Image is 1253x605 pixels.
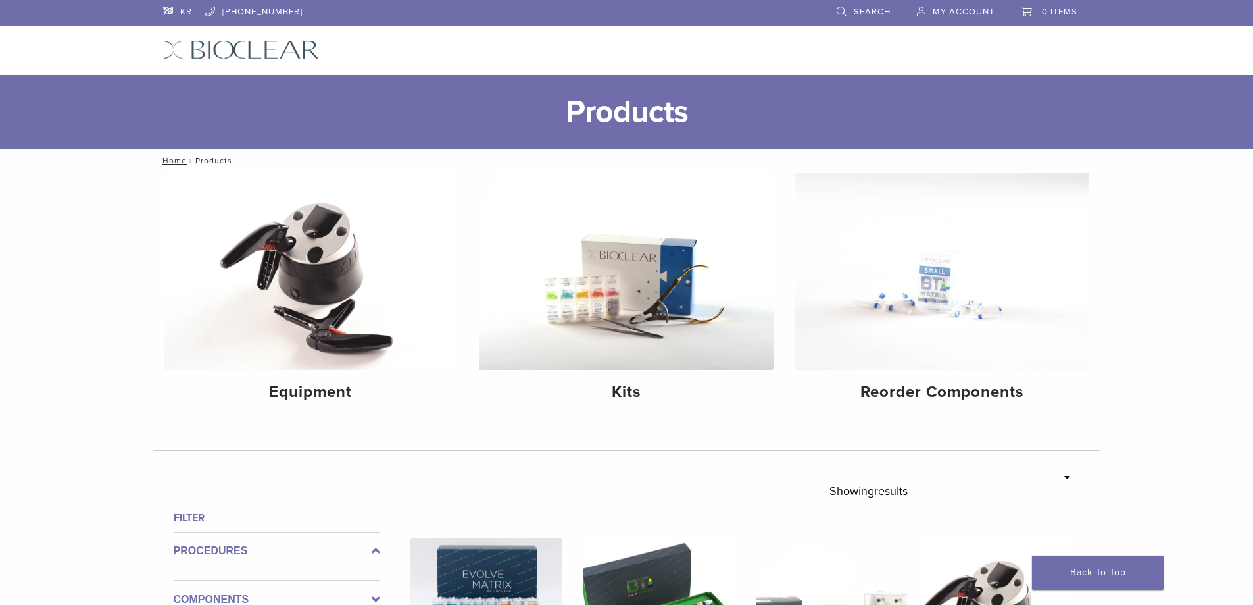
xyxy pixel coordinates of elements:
[1032,556,1164,590] a: Back To Top
[187,157,195,164] span: /
[174,381,448,404] h4: Equipment
[933,7,995,17] span: My Account
[829,477,908,505] p: Showing results
[489,381,763,404] h4: Kits
[854,7,891,17] span: Search
[163,40,319,59] img: Bioclear
[164,173,458,370] img: Equipment
[1042,7,1077,17] span: 0 items
[174,510,380,526] h4: Filter
[805,381,1079,404] h4: Reorder Components
[795,173,1089,413] a: Reorder Components
[174,543,380,559] label: Procedures
[795,173,1089,370] img: Reorder Components
[164,173,458,413] a: Equipment
[479,173,774,370] img: Kits
[159,156,187,165] a: Home
[153,149,1100,172] nav: Products
[479,173,774,413] a: Kits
